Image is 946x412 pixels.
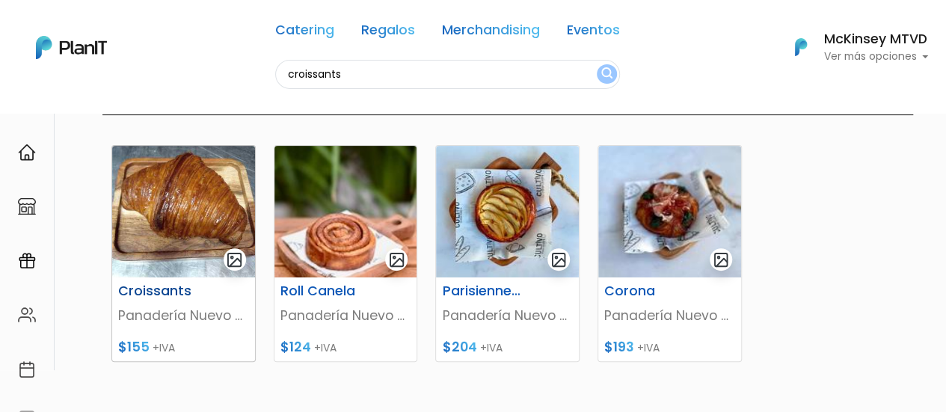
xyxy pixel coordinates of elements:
[18,197,36,215] img: marketplace-4ceaa7011d94191e9ded77b95e3339b90024bf715f7c57f8cf31f2d8c509eaba.svg
[595,283,694,299] h6: Corona
[433,283,532,299] h6: Parisienne Manzana
[601,67,612,82] img: search_button-432b6d5273f82d61273b3651a40e1bd1b912527efae98b1b7a1b2c0702e16a8d.svg
[18,144,36,162] img: home-e721727adea9d79c4d83392d1f703f7f8bce08238fde08b1acbfd93340b81755.svg
[118,306,249,325] p: Panadería Nuevo Pocitos
[280,338,311,356] span: $124
[111,145,256,362] a: gallery-light Croissants Panadería Nuevo Pocitos $155 +IVA
[275,60,620,89] input: Buscá regalos, desayunos, y más
[823,33,928,46] h6: McKinsey MTVD
[314,340,337,355] span: +IVA
[550,251,568,268] img: gallery-light
[775,28,928,67] button: PlanIt Logo McKinsey MTVD Ver más opciones
[18,360,36,378] img: calendar-87d922413cdce8b2cf7b7f5f62616a5cf9e4887200fb71536465627b3292af00.svg
[604,338,634,356] span: $193
[361,24,415,42] a: Regalos
[598,145,742,362] a: gallery-light Corona Panadería Nuevo Pocitos $193 +IVA
[436,146,579,277] img: thumb_WhatsApp_Image_2025-07-17_at_17.30.52__1_.jpeg
[388,251,405,268] img: gallery-light
[77,14,215,43] div: ¿Necesitás ayuda?
[442,338,476,356] span: $204
[153,340,175,355] span: +IVA
[226,251,243,268] img: gallery-light
[280,306,411,325] p: Panadería Nuevo Pocitos
[442,24,540,42] a: Merchandising
[112,146,255,277] img: thumb_WhatsApp_Image_2023-08-31_at_13.46.34.jpeg
[442,306,573,325] p: Panadería Nuevo Pocitos
[435,145,580,362] a: gallery-light Parisienne Manzana Panadería Nuevo Pocitos $204 +IVA
[109,283,208,299] h6: Croissants
[18,306,36,324] img: people-662611757002400ad9ed0e3c099ab2801c6687ba6c219adb57efc949bc21e19d.svg
[36,36,107,59] img: PlanIt Logo
[271,283,370,299] h6: Roll Canela
[637,340,660,355] span: +IVA
[567,24,620,42] a: Eventos
[118,338,150,356] span: $155
[784,31,817,64] img: PlanIt Logo
[713,251,730,268] img: gallery-light
[275,24,334,42] a: Catering
[274,146,417,277] img: thumb_WhatsApp_Image_2025-07-17_at_17.30.21__1_.jpeg
[479,340,502,355] span: +IVA
[18,252,36,270] img: campaigns-02234683943229c281be62815700db0a1741e53638e28bf9629b52c665b00959.svg
[604,306,735,325] p: Panadería Nuevo Pocitos
[274,145,418,362] a: gallery-light Roll Canela Panadería Nuevo Pocitos $124 +IVA
[823,52,928,62] p: Ver más opciones
[598,146,741,277] img: thumb_WhatsApp_Image_2025-07-17_at_17.31.20__1_.jpeg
